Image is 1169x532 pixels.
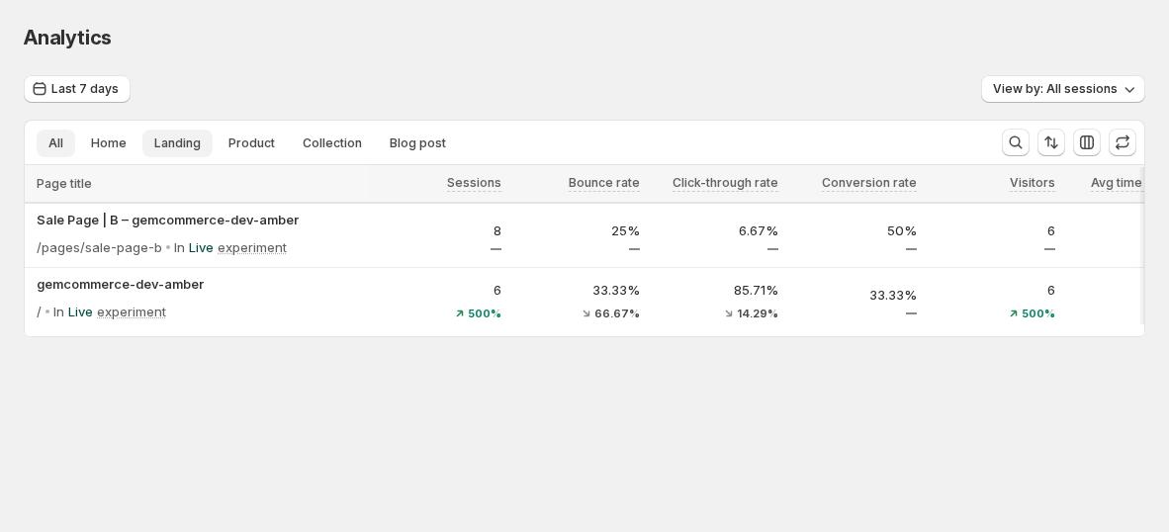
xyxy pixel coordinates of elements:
[53,302,64,321] p: In
[1010,175,1055,191] span: Visitors
[468,308,501,319] span: 500%
[189,237,214,257] p: Live
[37,237,162,257] p: /pages/sale-page-b
[594,308,640,319] span: 66.67%
[1022,308,1055,319] span: 500%
[929,280,1055,300] p: 6
[652,221,778,240] p: 6.67%
[790,285,917,305] p: 33.33%
[790,221,917,240] p: 50%
[97,302,166,321] p: experiment
[154,135,201,151] span: Landing
[513,221,640,240] p: 25%
[24,75,131,103] button: Last 7 days
[37,274,363,294] button: gemcommerce-dev-amber
[390,135,446,151] span: Blog post
[929,221,1055,240] p: 6
[1037,129,1065,156] button: Sort the results
[981,75,1145,103] button: View by: All sessions
[652,280,778,300] p: 85.71%
[48,135,63,151] span: All
[737,308,778,319] span: 14.29%
[447,175,501,191] span: Sessions
[673,175,778,191] span: Click-through rate
[37,302,42,321] p: /
[37,210,363,229] button: Sale Page | B – gemcommerce-dev-amber
[174,237,185,257] p: In
[303,135,362,151] span: Collection
[218,237,287,257] p: experiment
[24,26,112,49] span: Analytics
[993,81,1118,97] span: View by: All sessions
[228,135,275,151] span: Product
[375,221,501,240] p: 8
[51,81,119,97] span: Last 7 days
[68,302,93,321] p: Live
[91,135,127,151] span: Home
[1002,129,1030,156] button: Search and filter results
[513,280,640,300] p: 33.33%
[569,175,640,191] span: Bounce rate
[822,175,917,191] span: Conversion rate
[37,176,92,192] span: Page title
[375,280,501,300] p: 6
